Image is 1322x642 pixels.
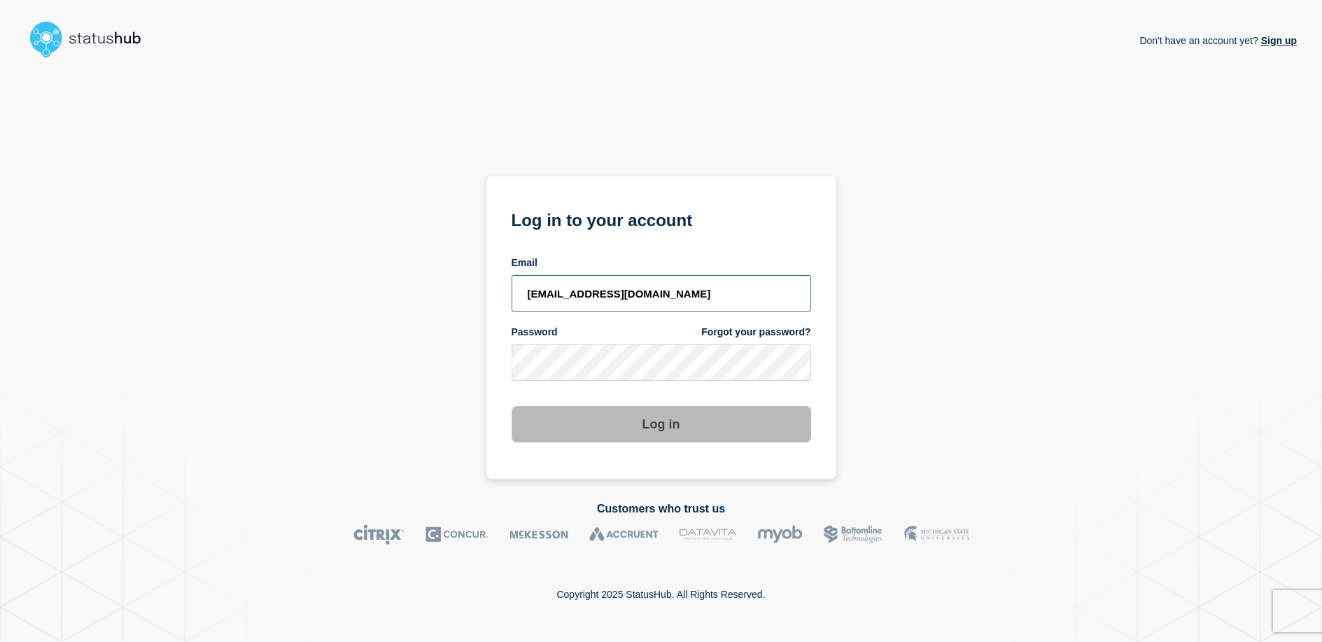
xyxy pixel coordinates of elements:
img: Concur logo [426,524,488,545]
img: myob logo [757,524,803,545]
input: email input [512,275,811,312]
img: Bottomline logo [824,524,883,545]
p: Don't have an account yet? [1139,24,1297,57]
img: MSU logo [904,524,969,545]
span: Email [512,256,537,270]
button: Log in [512,406,811,442]
a: Sign up [1258,35,1297,46]
img: Citrix logo [353,524,405,545]
img: DataVita logo [680,524,736,545]
p: Copyright 2025 StatusHub. All Rights Reserved. [556,589,765,600]
img: Accruent logo [589,524,659,545]
span: Password [512,326,558,339]
h1: Log in to your account [512,206,811,232]
img: StatusHub logo [25,17,158,62]
input: password input [512,344,811,381]
h2: Customers who trust us [25,503,1297,515]
a: Forgot your password? [701,326,810,339]
img: McKesson logo [509,524,568,545]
